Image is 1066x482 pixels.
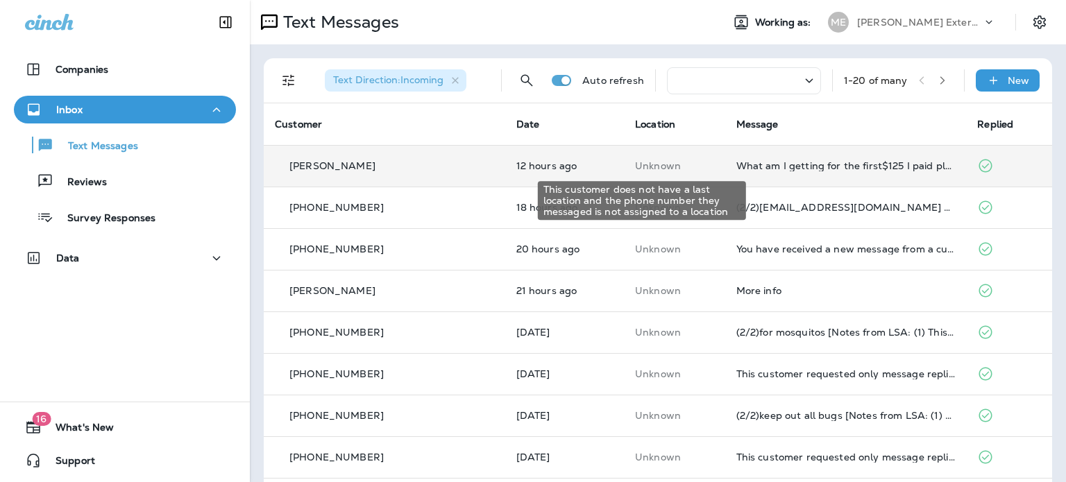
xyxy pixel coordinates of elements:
button: Survey Responses [14,203,236,232]
span: Location [635,118,675,130]
p: This customer does not have a last location and the phone number they messaged is not assigned to... [635,327,714,338]
p: [PHONE_NUMBER] [289,243,384,255]
span: 16 [32,412,51,426]
p: [PHONE_NUMBER] [289,327,384,338]
span: Message [736,118,779,130]
button: 16What's New [14,413,236,441]
p: Sep 2, 2025 02:37 PM [516,451,613,463]
p: Inbox [56,104,83,115]
button: Companies [14,55,236,83]
div: What am I getting for the first$125 I paid plus $42per month? I thought I also had termite coverage [736,160,956,171]
p: This customer does not have a last location and the phone number they messaged is not assigned to... [635,368,714,379]
p: This customer does not have a last location and the phone number they messaged is not assigned to... [635,160,714,171]
div: (2/2)for mosquitos [Notes from LSA: (1) This customer has requested a quote (2) This customer has... [736,327,956,338]
p: Sep 9, 2025 02:17 PM [516,202,613,213]
span: Working as: [755,17,814,28]
p: Sep 3, 2025 08:54 AM [516,410,613,421]
p: [PERSON_NAME] Exterminating [857,17,982,28]
span: Support [42,455,95,472]
p: Text Messages [278,12,399,33]
div: Text Direction:Incoming [325,69,466,92]
p: Reviews [53,176,107,189]
button: Reviews [14,166,236,196]
p: Companies [56,64,108,75]
p: Sep 9, 2025 12:51 PM [516,243,613,255]
button: Data [14,244,236,272]
div: This customer does not have a last location and the phone number they messaged is not assigned to... [538,181,746,220]
span: Text Direction : Incoming [333,74,443,86]
p: Sep 9, 2025 12:11 PM [516,285,613,296]
div: 1 - 20 of many [844,75,908,86]
p: New [1008,75,1029,86]
p: Survey Responses [53,212,155,225]
p: [PERSON_NAME] [289,285,375,296]
span: Replied [977,118,1013,130]
div: ME [828,12,849,33]
button: Text Messages [14,130,236,160]
p: [PHONE_NUMBER] [289,368,384,379]
div: More info [736,285,956,296]
button: Inbox [14,96,236,123]
p: Sep 8, 2025 03:29 PM [516,368,613,379]
button: Filters [275,67,303,94]
div: You have received a new message from a customer via Google Local Services Ads. Customer Name: , S... [736,243,956,255]
p: [PHONE_NUMBER] [289,202,384,213]
p: This customer does not have a last location and the phone number they messaged is not assigned to... [635,451,714,463]
p: This customer does not have a last location and the phone number they messaged is not assigned to... [635,285,714,296]
span: Date [516,118,540,130]
p: Data [56,252,80,264]
span: Customer [275,118,322,130]
div: (2/2)Coffey716@msn.com will be the email used to send report. R/ Mike Coffey. [736,202,956,213]
p: This customer does not have a last location and the phone number they messaged is not assigned to... [635,243,714,255]
div: This customer requested only message replies (no calls). Reply here or respond via your LSA dashb... [736,451,956,463]
button: Collapse Sidebar [206,8,245,36]
button: Settings [1027,10,1052,35]
p: [PHONE_NUMBER] [289,451,384,463]
p: Text Messages [54,140,138,153]
button: Search Messages [513,67,541,94]
p: [PHONE_NUMBER] [289,410,384,421]
button: Support [14,447,236,474]
p: Sep 9, 2025 08:34 PM [516,160,613,171]
p: [PERSON_NAME] [289,160,375,171]
p: Auto refresh [582,75,644,86]
div: This customer requested only message replies (no calls). Reply here or respond via your LSA dashb... [736,368,956,379]
div: (2/2)keep out all bugs [Notes from LSA: (1) This customer has requested a quote (2) This customer... [736,410,956,421]
p: This customer does not have a last location and the phone number they messaged is not assigned to... [635,410,714,421]
p: Sep 8, 2025 04:06 PM [516,327,613,338]
span: What's New [42,422,114,438]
